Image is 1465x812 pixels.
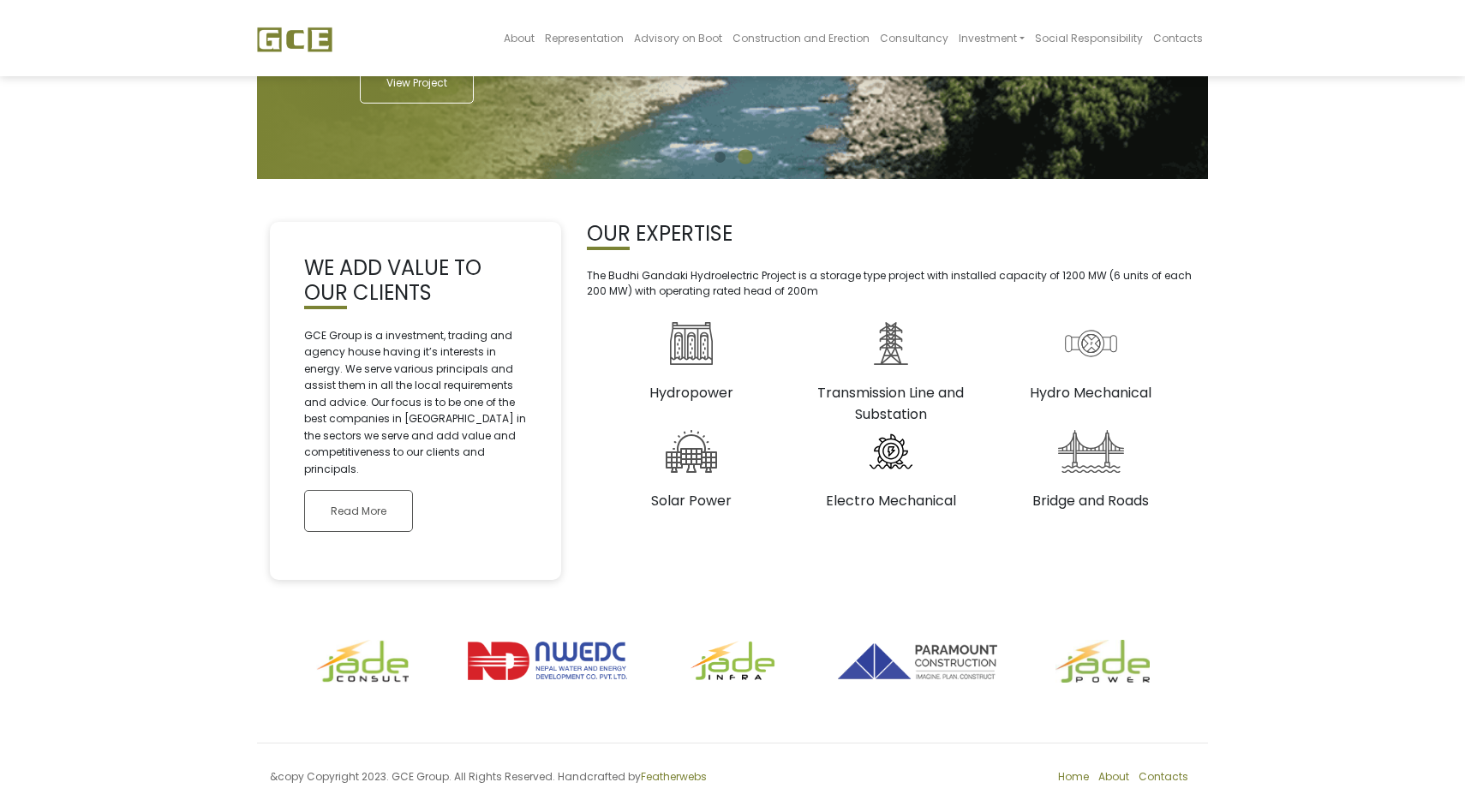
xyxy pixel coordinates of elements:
span: Contacts [1153,31,1203,45]
a: Consultancy [875,5,954,71]
img: Jade Power [1023,640,1182,683]
p: GCE Group is a investment, trading and agency house having it’s interests in energy. We serve var... [304,327,527,478]
a: About [1098,769,1129,784]
span: Construction and Erection [732,31,870,45]
a: Featherwebs [641,769,707,784]
h3: Electro Mechanical [804,490,978,511]
span: Social Responsibility [1035,31,1143,45]
a: Read More [304,490,413,532]
img: Nwedc [468,640,627,683]
a: Social Responsibility [1030,5,1148,71]
span: Investment [959,31,1017,45]
span: Consultancy [880,31,948,45]
h3: Hydropower [604,382,778,403]
span: Advisory on Boot [634,31,722,45]
a: Home [1058,769,1089,784]
h3: Hydro Mechanical [1004,382,1178,403]
img: GCE Group [257,27,332,52]
a: About [499,5,540,71]
button: 1 of 2 [711,149,728,166]
a: Contacts [1148,5,1208,71]
a: Investment [954,5,1030,71]
button: 2 of 2 [737,149,754,166]
h3: Transmission Line and Substation [804,382,978,425]
h2: WE ADD VALUE TO OUR CLIENTS [304,256,527,306]
h3: Solar Power [604,490,778,511]
p: The Budhi Gandaki Hydroelectric Project is a storage type project with installed capacity of 1200... [587,268,1195,299]
div: &copy Copyright 2023. GCE Group. All Rights Reserved. Handcrafted by [257,769,732,795]
a: Construction and Erection [727,5,875,71]
h2: OUR EXPERTISE [587,222,1195,247]
h3: Bridge and Roads [1004,490,1178,511]
img: Jade Infra [653,640,812,683]
a: Advisory on Boot [629,5,727,71]
img: Jade Consult [283,640,442,683]
a: Representation [540,5,629,71]
a: View Project [360,62,474,104]
img: Paramount Construction [838,640,997,683]
span: About [504,31,535,45]
a: Contacts [1139,769,1188,784]
span: Representation [545,31,624,45]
